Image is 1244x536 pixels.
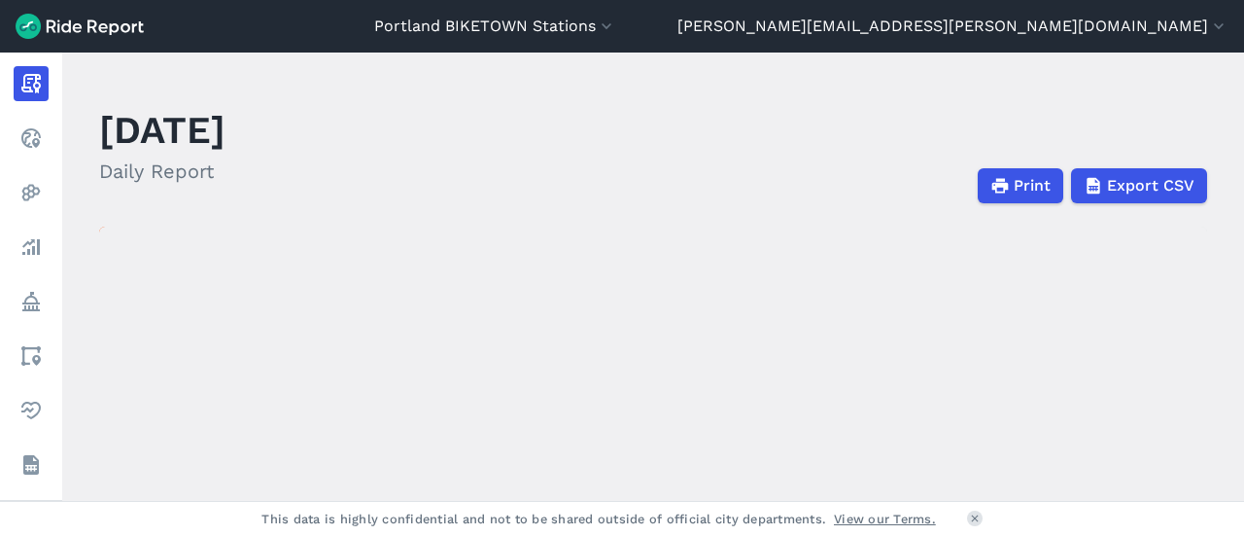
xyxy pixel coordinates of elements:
[14,230,49,265] a: Analyze
[978,168,1063,203] button: Print
[99,103,225,157] h1: [DATE]
[1014,174,1051,197] span: Print
[14,339,49,374] a: Areas
[1071,168,1207,203] button: Export CSV
[834,510,936,528] a: View our Terms.
[14,393,49,428] a: Health
[14,66,49,101] a: Report
[14,447,49,482] a: Datasets
[99,157,225,186] h2: Daily Report
[16,14,144,39] img: Ride Report
[1107,174,1194,197] span: Export CSV
[677,15,1228,38] button: [PERSON_NAME][EMAIL_ADDRESS][PERSON_NAME][DOMAIN_NAME]
[14,284,49,319] a: Policy
[14,121,49,156] a: Realtime
[374,15,616,38] button: Portland BIKETOWN Stations
[14,175,49,210] a: Heatmaps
